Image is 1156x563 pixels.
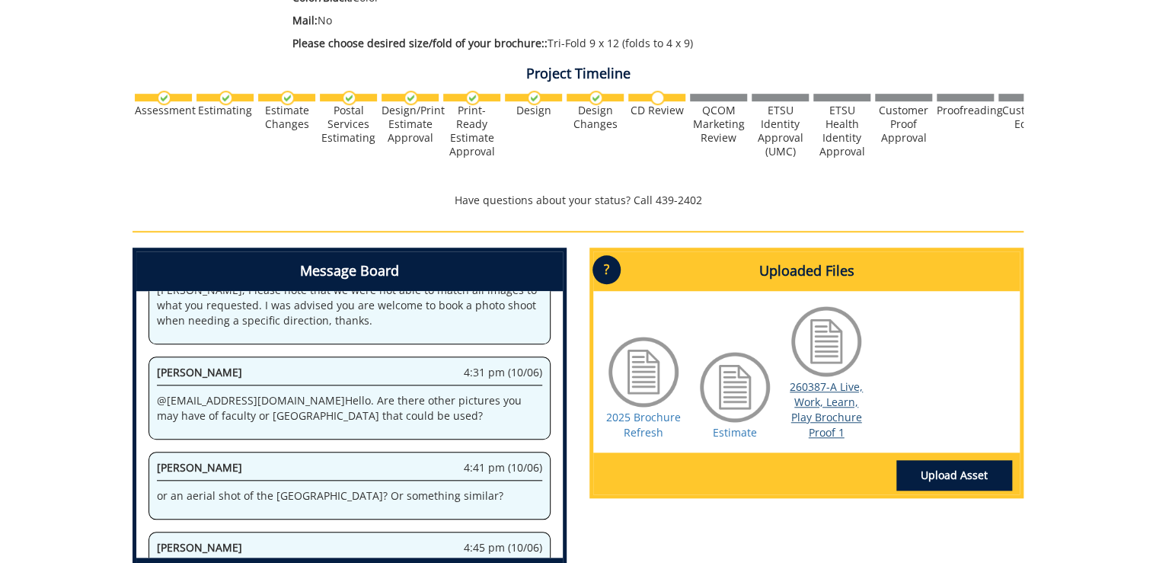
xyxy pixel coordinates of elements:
[589,91,603,105] img: checkmark
[292,13,318,27] span: Mail:
[157,460,242,475] span: [PERSON_NAME]
[505,104,562,117] div: Design
[342,91,356,105] img: checkmark
[592,255,621,284] p: ?
[464,365,542,380] span: 4:31 pm (10/06)
[465,91,480,105] img: checkmark
[813,104,870,158] div: ETSU Health Identity Approval
[527,91,541,105] img: checkmark
[896,460,1012,491] a: Upload Asset
[196,104,254,117] div: Estimating
[875,104,932,145] div: Customer Proof Approval
[280,91,295,105] img: checkmark
[628,104,685,117] div: CD Review
[157,365,242,379] span: [PERSON_NAME]
[606,410,681,440] a: 2025 Brochure Refresh
[464,540,542,555] span: 4:45 pm (10/06)
[157,91,171,105] img: checkmark
[133,66,1023,82] h4: Project Timeline
[790,379,863,440] a: 260387-A Live, Work, Learn, Play Brochure Proof 1
[292,13,889,28] p: No
[292,36,889,51] p: Tri-Fold 9 x 12 (folds to 4 x 9)
[320,104,377,145] div: Postal Services Estimating
[157,540,242,555] span: [PERSON_NAME]
[713,425,757,440] a: Estimate
[133,193,1023,208] p: Have questions about your status? Call 439-2402
[690,104,747,145] div: QCOM Marketing Review
[404,91,418,105] img: checkmark
[937,104,994,117] div: Proofreading
[157,488,542,504] p: or an aerial shot of the [GEOGRAPHIC_DATA]? Or something similar?
[292,36,548,50] span: Please choose desired size/fold of your brochure::
[258,104,315,131] div: Estimate Changes
[136,251,563,291] h4: Message Board
[135,104,192,117] div: Assessment
[567,104,624,131] div: Design Changes
[443,104,500,158] div: Print-Ready Estimate Approval
[752,104,809,158] div: ETSU Identity Approval (UMC)
[593,251,1020,291] h4: Uploaded Files
[998,104,1055,131] div: Customer Edits
[650,91,665,105] img: no
[219,91,233,105] img: checkmark
[157,393,542,424] p: @ [EMAIL_ADDRESS][DOMAIN_NAME] Hello. Are there other pictures you may have of faculty or [GEOGRA...
[382,104,439,145] div: Design/Print Estimate Approval
[157,267,542,328] p: @ [PERSON_NAME][EMAIL_ADDRESS][DOMAIN_NAME] Hello [PERSON_NAME], Please note that we were not abl...
[464,460,542,475] span: 4:41 pm (10/06)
